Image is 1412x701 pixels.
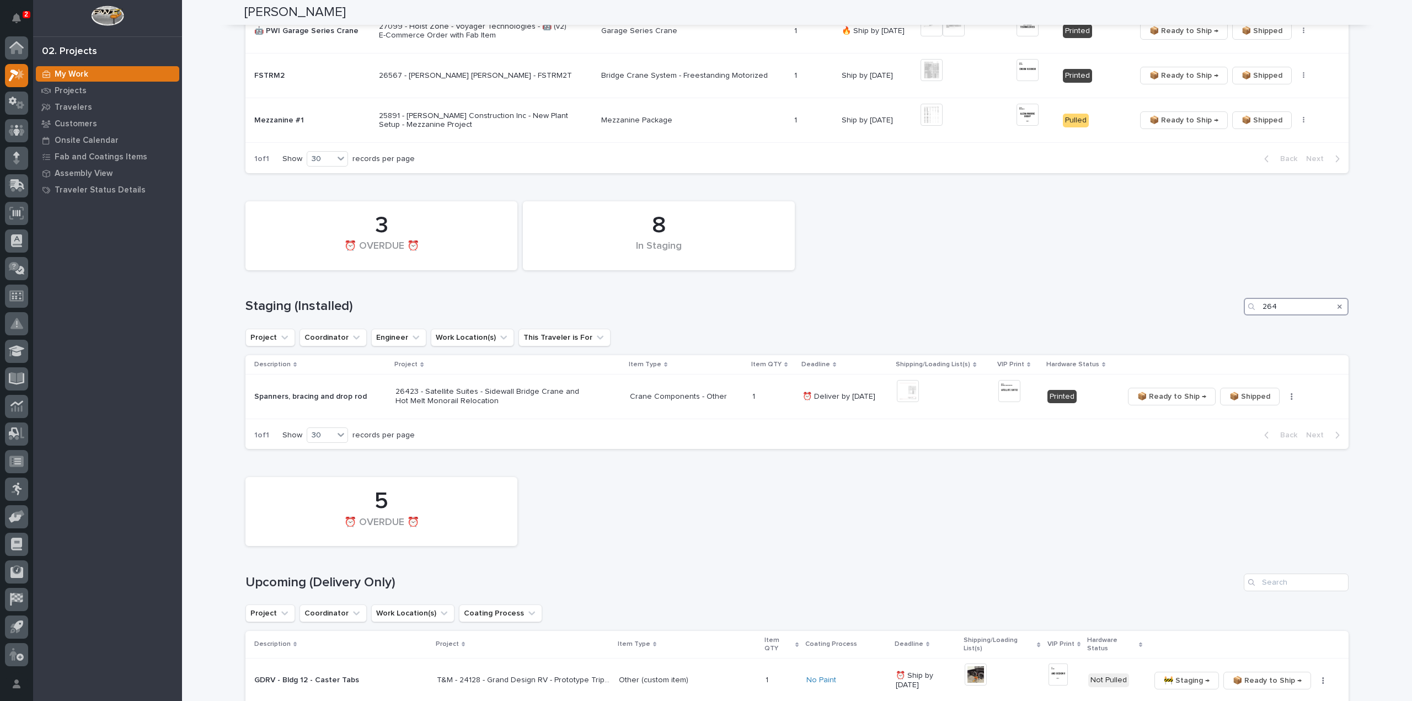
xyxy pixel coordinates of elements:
[55,103,92,113] p: Travelers
[1063,24,1092,38] div: Printed
[1149,69,1218,82] span: 📦 Ready to Ship →
[629,358,661,371] p: Item Type
[245,98,1349,143] tr: Mezzanine #1Mezzanine #1 25891 - [PERSON_NAME] Construction Inc - New Plant Setup - Mezzanine Pro...
[245,374,1349,419] tr: Spanners, bracing and drop rodSpanners, bracing and drop rod 26423 - Satellite Suites - Sidewall ...
[1140,22,1228,40] button: 📦 Ready to Ship →
[245,53,1349,98] tr: FSTRM2FSTRM2 26567 - [PERSON_NAME] [PERSON_NAME] - FSTRM2TBridge Crane System - Freestanding Moto...
[1229,390,1270,403] span: 📦 Shipped
[245,146,278,173] p: 1 of 1
[542,212,776,239] div: 8
[254,358,291,371] p: Description
[1302,154,1349,164] button: Next
[1232,111,1292,129] button: 📦 Shipped
[307,430,334,441] div: 30
[244,4,346,20] h2: [PERSON_NAME]
[842,116,912,125] p: Ship by [DATE]
[395,387,589,406] p: 26423 - Satellite Suites - Sidewall Bridge Crane and Hot Melt Monorail Relocation
[264,488,499,515] div: 5
[1220,388,1280,405] button: 📦 Shipped
[245,298,1239,314] h1: Staging (Installed)
[1306,430,1330,440] span: Next
[299,604,367,622] button: Coordinator
[601,71,785,81] p: Bridge Crane System - Freestanding Motorized
[459,604,542,622] button: Coating Process
[842,26,912,36] p: 🔥 Ship by [DATE]
[55,185,146,195] p: Traveler Status Details
[299,329,367,346] button: Coordinator
[1149,24,1218,38] span: 📦 Ready to Ship →
[254,390,369,402] p: Spanners, bracing and drop rod
[794,114,799,125] p: 1
[55,152,147,162] p: Fab and Coatings Items
[245,575,1239,591] h1: Upcoming (Delivery Only)
[842,71,912,81] p: Ship by [DATE]
[33,115,182,132] a: Customers
[33,132,182,148] a: Onsite Calendar
[1164,674,1210,687] span: 🚧 Staging →
[806,676,836,685] a: No Paint
[379,71,572,81] p: 26567 - [PERSON_NAME] [PERSON_NAME] - FSTRM2T
[42,46,97,58] div: 02. Projects
[1274,430,1297,440] span: Back
[5,7,28,30] button: Notifications
[254,114,306,125] p: Mezzanine #1
[766,673,771,685] p: 1
[601,26,785,36] p: Garage Series Crane
[1274,154,1297,164] span: Back
[33,165,182,181] a: Assembly View
[282,154,302,164] p: Show
[33,82,182,99] a: Projects
[254,676,428,685] p: GDRV - Bldg 12 - Caster Tabs
[805,638,857,650] p: Coating Process
[1255,154,1302,164] button: Back
[264,240,499,264] div: ⏰ OVERDUE ⏰
[1232,67,1292,84] button: 📦 Shipped
[431,329,514,346] button: Work Location(s)
[1242,114,1282,127] span: 📦 Shipped
[997,358,1024,371] p: VIP Print
[307,153,334,165] div: 30
[1232,22,1292,40] button: 📦 Shipped
[1137,390,1206,403] span: 📦 Ready to Ship →
[619,676,757,685] p: Other (custom item)
[379,22,572,41] p: 27099 - Hoist Zone - Voyager Technologies - 🤖 (v2) E-Commerce Order with Fab Item
[436,638,459,650] p: Project
[794,24,799,36] p: 1
[254,69,287,81] p: FSTRM2
[518,329,611,346] button: This Traveler is For
[752,390,757,402] p: 1
[33,66,182,82] a: My Work
[352,154,415,164] p: records per page
[1047,390,1077,404] div: Printed
[801,358,830,371] p: Deadline
[245,329,295,346] button: Project
[618,638,650,650] p: Item Type
[1140,67,1228,84] button: 📦 Ready to Ship →
[437,673,612,685] p: T&M - 24128 - Grand Design RV - Prototype Triple Axle Motorized Dollies
[1128,388,1216,405] button: 📦 Ready to Ship →
[24,10,28,18] p: 2
[1244,574,1349,591] div: Search
[55,119,97,129] p: Customers
[1063,69,1092,83] div: Printed
[1140,111,1228,129] button: 📦 Ready to Ship →
[55,69,88,79] p: My Work
[1306,154,1330,164] span: Next
[1063,114,1089,127] div: Pulled
[895,638,923,650] p: Deadline
[264,517,499,540] div: ⏰ OVERDUE ⏰
[1046,358,1099,371] p: Hardware Status
[254,24,361,36] p: 🤖 PWI Garage Series Crane
[794,69,799,81] p: 1
[1233,674,1302,687] span: 📦 Ready to Ship →
[601,116,785,125] p: Mezzanine Package
[1302,430,1349,440] button: Next
[33,181,182,198] a: Traveler Status Details
[803,392,889,402] p: ⏰ Deliver by [DATE]
[1244,298,1349,315] input: Search
[751,358,782,371] p: Item QTY
[33,99,182,115] a: Travelers
[896,671,956,690] p: ⏰ Ship by [DATE]
[352,431,415,440] p: records per page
